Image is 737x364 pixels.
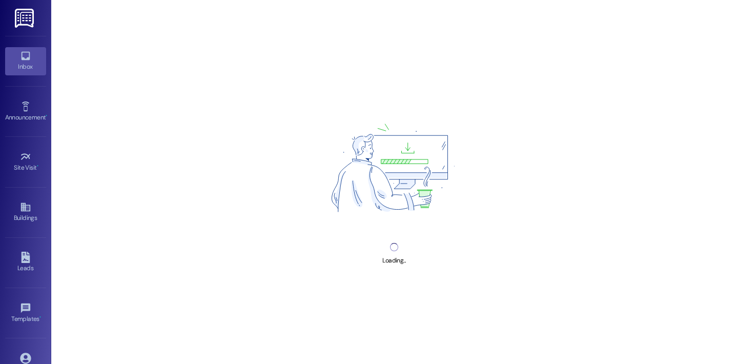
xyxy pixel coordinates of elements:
[5,198,46,226] a: Buildings
[5,148,46,176] a: Site Visit •
[5,299,46,327] a: Templates •
[15,9,36,28] img: ResiDesk Logo
[382,255,405,266] div: Loading...
[5,249,46,276] a: Leads
[5,47,46,75] a: Inbox
[46,112,47,119] span: •
[39,314,41,321] span: •
[37,163,38,170] span: •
